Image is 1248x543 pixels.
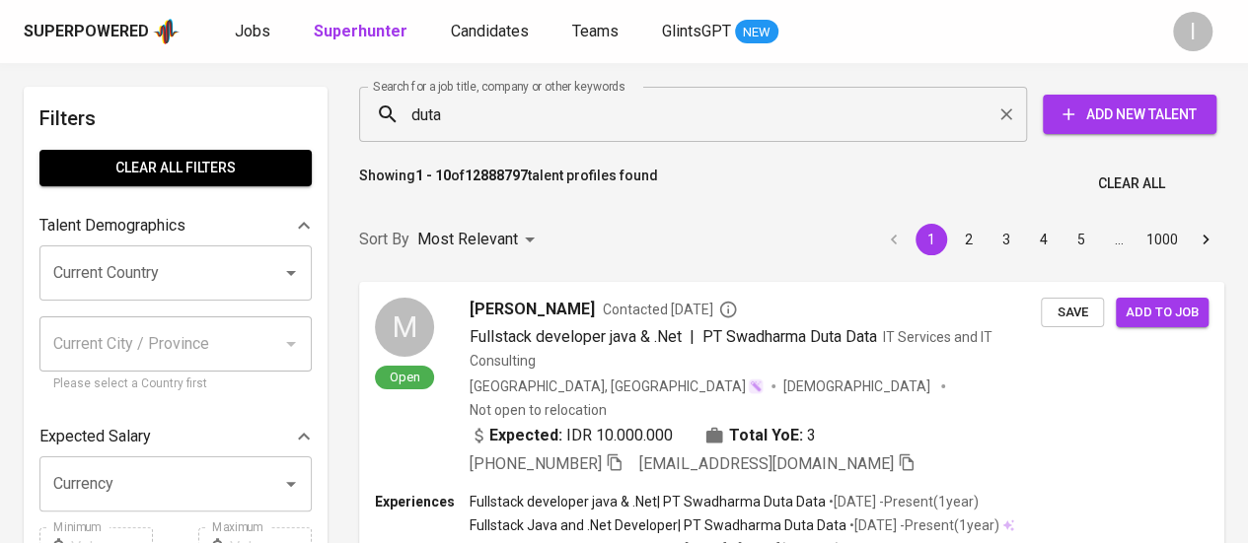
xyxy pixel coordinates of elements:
b: Total YoE: [729,424,803,447]
a: Teams [572,20,623,44]
b: 12888797 [465,168,528,183]
a: GlintsGPT NEW [662,20,778,44]
button: Add New Talent [1043,95,1216,134]
button: Add to job [1116,298,1209,328]
div: Talent Demographics [39,206,312,245]
p: Fullstack Java and .Net Developer | PT Swadharma Duta Data [470,515,846,535]
button: Go to next page [1190,224,1221,255]
p: Talent Demographics [39,214,185,238]
p: • [DATE] - Present ( 1 year ) [826,492,979,511]
span: [EMAIL_ADDRESS][DOMAIN_NAME] [639,454,894,473]
span: Clear All filters [55,156,296,180]
span: Jobs [235,22,270,40]
p: Sort By [359,228,409,251]
a: Superpoweredapp logo [24,17,180,46]
div: Superpowered [24,21,149,43]
button: page 1 [916,224,947,255]
button: Clear All filters [39,150,312,186]
p: Experiences [375,492,470,511]
div: IDR 10.000.000 [470,424,673,447]
div: M [375,298,434,357]
button: Go to page 5 [1065,224,1097,255]
button: Clear All [1090,166,1173,202]
b: 1 - 10 [415,168,451,183]
span: Add New Talent [1059,102,1201,127]
img: app logo [153,17,180,46]
span: [DEMOGRAPHIC_DATA] [783,376,933,396]
a: Jobs [235,20,274,44]
span: GlintsGPT [662,22,731,40]
span: Fullstack developer java & .Net [470,327,682,346]
button: Clear [992,101,1020,128]
p: Showing of talent profiles found [359,166,658,202]
span: IT Services and IT Consulting [470,329,992,369]
b: Superhunter [314,22,407,40]
p: Please select a Country first [53,374,298,394]
p: Most Relevant [417,228,518,251]
button: Open [277,259,305,287]
p: Fullstack developer java & .Net | PT Swadharma Duta Data [470,492,826,511]
span: 3 [807,424,816,447]
a: Candidates [451,20,533,44]
span: NEW [735,23,778,42]
span: Teams [572,22,619,40]
div: … [1103,230,1135,249]
a: Superhunter [314,20,411,44]
button: Go to page 4 [1028,224,1060,255]
span: Open [382,369,428,385]
button: Go to page 1000 [1140,224,1184,255]
span: [PERSON_NAME] [470,298,595,321]
img: magic_wand.svg [748,378,764,394]
h6: Filters [39,102,312,134]
div: Most Relevant [417,222,542,258]
span: Contacted [DATE] [603,300,738,319]
button: Open [277,470,305,498]
span: [PHONE_NUMBER] [470,454,602,473]
span: Add to job [1126,302,1199,324]
span: Clear All [1098,171,1165,196]
p: Not open to relocation [470,400,607,420]
button: Go to page 2 [953,224,985,255]
span: Save [1051,302,1094,324]
span: | [690,325,695,349]
div: I [1173,12,1212,51]
b: Expected: [489,424,562,447]
span: Candidates [451,22,529,40]
p: Expected Salary [39,425,151,448]
div: Expected Salary [39,417,312,456]
span: PT Swadharma Duta Data [702,327,877,346]
p: • [DATE] - Present ( 1 year ) [846,515,999,535]
button: Go to page 3 [991,224,1022,255]
nav: pagination navigation [875,224,1224,255]
button: Save [1041,298,1104,328]
svg: By Batam recruiter [718,300,738,319]
div: [GEOGRAPHIC_DATA], [GEOGRAPHIC_DATA] [470,376,764,396]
